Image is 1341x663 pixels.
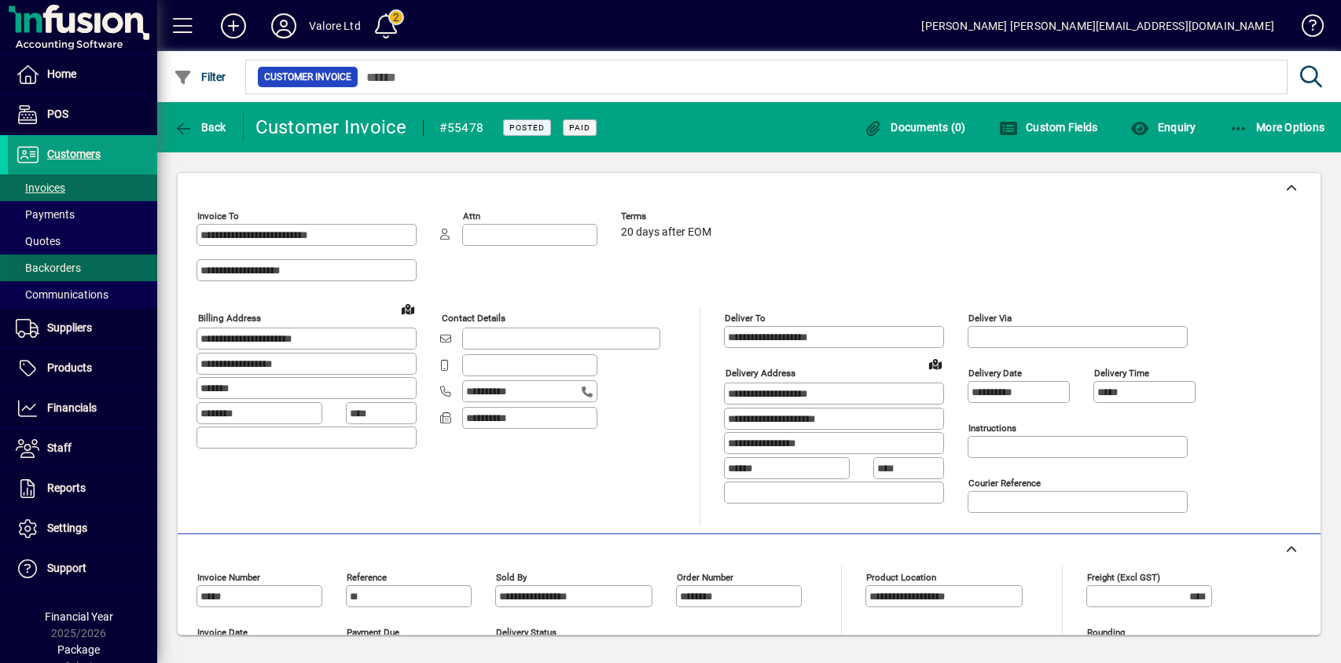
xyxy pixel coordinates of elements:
[860,113,970,141] button: Documents (0)
[8,309,157,348] a: Suppliers
[968,478,1041,489] mat-label: Courier Reference
[1225,113,1329,141] button: More Options
[921,13,1274,38] div: [PERSON_NAME] [PERSON_NAME][EMAIL_ADDRESS][DOMAIN_NAME]
[47,108,68,120] span: POS
[968,368,1022,379] mat-label: Delivery date
[1130,121,1196,134] span: Enquiry
[569,123,590,133] span: Paid
[8,549,157,588] a: Support
[8,429,157,468] a: Staff
[395,296,421,321] a: View on map
[995,113,1102,141] button: Custom Fields
[1290,3,1321,54] a: Knowledge Base
[439,115,484,141] div: #55478
[8,55,157,94] a: Home
[170,63,230,91] button: Filter
[1087,627,1125,638] mat-label: Rounding
[725,313,766,324] mat-label: Deliver To
[1229,121,1325,134] span: More Options
[47,361,92,374] span: Products
[309,13,361,38] div: Valore Ltd
[157,113,244,141] app-page-header-button: Back
[259,12,309,40] button: Profile
[8,469,157,508] a: Reports
[47,482,86,494] span: Reports
[47,562,86,574] span: Support
[174,71,226,83] span: Filter
[45,610,113,623] span: Financial Year
[866,572,936,583] mat-label: Product location
[496,572,527,583] mat-label: Sold by
[621,226,711,239] span: 20 days after EOM
[8,228,157,255] a: Quotes
[47,401,97,414] span: Financials
[621,211,715,222] span: Terms
[16,181,65,194] span: Invoices
[347,627,399,638] mat-label: Payment due
[255,115,407,140] div: Customer Invoice
[47,148,101,160] span: Customers
[8,281,157,308] a: Communications
[509,123,545,133] span: Posted
[864,121,966,134] span: Documents (0)
[8,389,157,428] a: Financials
[16,288,108,301] span: Communications
[923,351,948,376] a: View on map
[1094,368,1149,379] mat-label: Delivery time
[968,313,1012,324] mat-label: Deliver via
[8,95,157,134] a: POS
[47,522,87,534] span: Settings
[463,211,480,222] mat-label: Attn
[347,572,387,583] mat-label: Reference
[47,321,92,334] span: Suppliers
[197,211,239,222] mat-label: Invoice To
[8,349,157,388] a: Products
[208,12,259,40] button: Add
[47,441,72,454] span: Staff
[8,174,157,201] a: Invoices
[16,262,81,274] span: Backorders
[197,572,260,583] mat-label: Invoice number
[57,643,100,656] span: Package
[47,68,76,80] span: Home
[170,113,230,141] button: Back
[8,509,157,548] a: Settings
[16,208,75,221] span: Payments
[16,235,61,247] span: Quotes
[999,121,1098,134] span: Custom Fields
[8,201,157,228] a: Payments
[174,121,226,134] span: Back
[968,423,1016,434] mat-label: Instructions
[1126,113,1200,141] button: Enquiry
[264,69,351,85] span: Customer Invoice
[8,255,157,281] a: Backorders
[197,627,248,638] mat-label: Invoice date
[677,572,733,583] mat-label: Order number
[1087,572,1160,583] mat-label: Freight (excl GST)
[496,627,557,638] mat-label: Delivery status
